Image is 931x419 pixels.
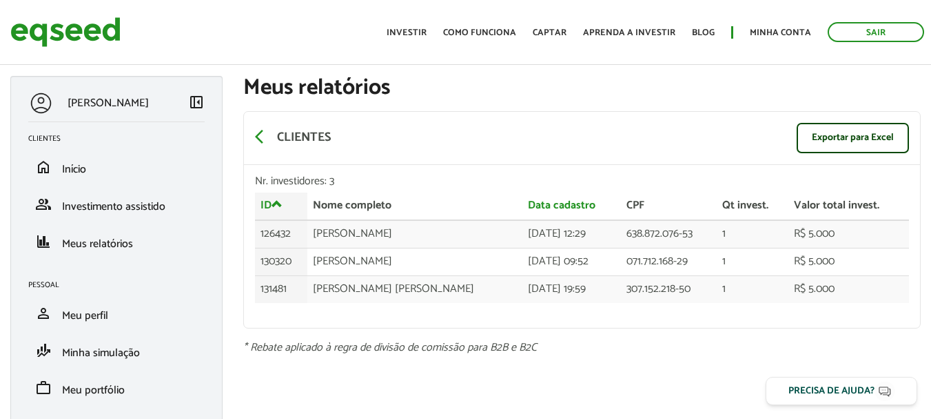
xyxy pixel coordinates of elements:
a: Data cadastro [528,200,595,211]
span: Início [62,160,86,179]
li: Início [18,148,215,186]
li: Minha simulação [18,332,215,369]
a: personMeu perfil [28,305,205,322]
a: groupInvestimento assistido [28,196,205,213]
td: R$ 5.000 [788,275,909,302]
td: [DATE] 19:59 [522,275,620,302]
a: Como funciona [443,28,516,37]
a: Sair [828,22,924,42]
a: Aprenda a investir [583,28,675,37]
p: Clientes [277,130,331,146]
td: 1 [717,220,788,248]
td: R$ 5.000 [788,220,909,248]
a: Captar [533,28,566,37]
em: * Rebate aplicado à regra de divisão de comissão para B2B e B2C [243,338,537,357]
td: 1 [717,248,788,275]
td: 126432 [255,220,307,248]
td: R$ 5.000 [788,248,909,275]
span: Investimento assistido [62,197,165,216]
div: Nr. investidores: 3 [255,176,909,187]
th: Valor total invest. [788,193,909,220]
td: 638.872.076-53 [621,220,717,248]
td: 130320 [255,248,307,275]
a: Exportar para Excel [797,123,909,153]
span: Meu perfil [62,306,108,325]
a: homeInício [28,159,205,175]
td: 307.152.218-50 [621,275,717,302]
a: Minha conta [750,28,811,37]
a: workMeu portfólio [28,380,205,396]
li: Meu perfil [18,295,215,332]
span: group [35,196,52,213]
td: 071.712.168-29 [621,248,717,275]
td: [PERSON_NAME] [307,220,522,248]
span: Meus relatórios [62,235,133,253]
span: person [35,305,52,322]
li: Meu portfólio [18,369,215,407]
th: Qt invest. [717,193,788,220]
td: [DATE] 09:52 [522,248,620,275]
h1: Meus relatórios [243,76,921,100]
span: work [35,380,52,396]
a: ID [260,198,283,211]
td: [PERSON_NAME] [PERSON_NAME] [307,275,522,302]
span: Meu portfólio [62,381,125,400]
li: Investimento assistido [18,186,215,223]
span: left_panel_close [188,94,205,110]
a: finance_modeMinha simulação [28,342,205,359]
h2: Clientes [28,135,215,143]
img: EqSeed [10,14,121,50]
span: home [35,159,52,175]
td: [DATE] 12:29 [522,220,620,248]
span: finance_mode [35,342,52,359]
td: [PERSON_NAME] [307,248,522,275]
span: Minha simulação [62,344,140,362]
li: Meus relatórios [18,223,215,260]
td: 131481 [255,275,307,302]
a: Colapsar menu [188,94,205,113]
span: arrow_back_ios [255,128,272,145]
p: [PERSON_NAME] [68,97,149,110]
a: Blog [692,28,715,37]
td: 1 [717,275,788,302]
th: Nome completo [307,193,522,220]
a: arrow_back_ios [255,128,272,148]
a: financeMeus relatórios [28,233,205,250]
span: finance [35,233,52,250]
a: Investir [387,28,427,37]
th: CPF [621,193,717,220]
h2: Pessoal [28,281,215,289]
